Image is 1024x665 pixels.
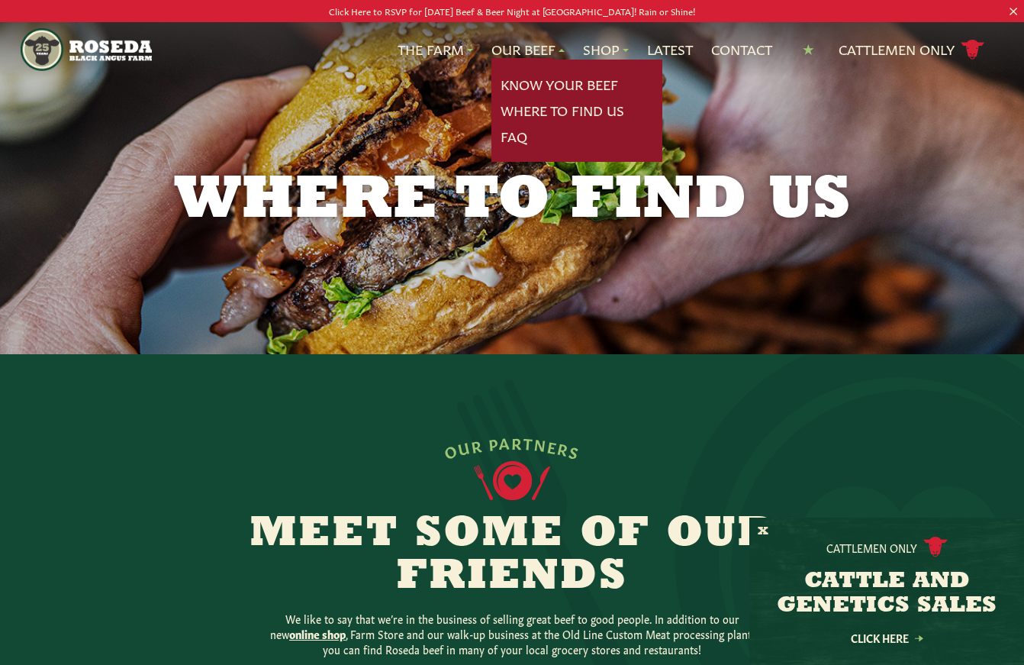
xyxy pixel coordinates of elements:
button: X [758,524,768,540]
span: U [456,437,472,457]
h2: Meet Some of Our Friends [219,513,805,599]
span: R [556,439,572,458]
span: R [511,434,523,450]
nav: Main Navigation [21,22,1003,77]
p: Click Here to RSVP for [DATE] Beef & Beer Night at [GEOGRAPHIC_DATA]! Rain or Shine! [51,3,973,19]
span: O [442,441,459,460]
span: A [498,434,511,451]
a: Where To Find Us [501,101,624,121]
a: FAQ [501,127,527,147]
img: cattle-icon.svg [923,537,948,557]
span: T [523,434,535,451]
p: We like to say that we’re in the business of selling great beef to good people. In addition to ou... [268,611,756,657]
span: N [533,434,549,453]
a: Know Your Beef [501,75,618,95]
span: P [488,434,500,451]
a: online shop [289,626,346,641]
span: S [568,442,582,461]
a: The Farm [398,40,473,60]
a: Click Here [818,633,955,643]
a: Shop [583,40,629,60]
span: R [470,436,484,454]
div: OUR PARTNERS [442,434,583,461]
h3: CATTLE AND GENETICS SALES [768,570,1005,618]
a: Contact [711,40,772,60]
a: Cattlemen Only [839,37,985,63]
a: Latest [647,40,693,60]
a: Our Beef [491,40,565,60]
h1: Where to Find Us [121,171,903,232]
span: E [546,437,560,455]
img: https://roseda.com/wp-content/uploads/2021/05/roseda-25-header.png [21,28,152,71]
p: Cattlemen Only [826,540,917,555]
